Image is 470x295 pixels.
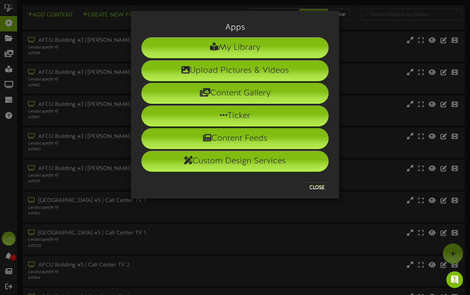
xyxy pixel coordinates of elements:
[141,37,329,58] li: My Library
[305,182,329,193] button: Close
[141,23,329,32] h3: Apps
[141,151,329,172] li: Custom Design Services
[141,83,329,104] li: Content Gallery
[446,271,463,288] div: Open Intercom Messenger
[141,106,329,126] li: Ticker
[141,60,329,81] li: Upload Pictures & Videos
[141,128,329,149] li: Content Feeds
